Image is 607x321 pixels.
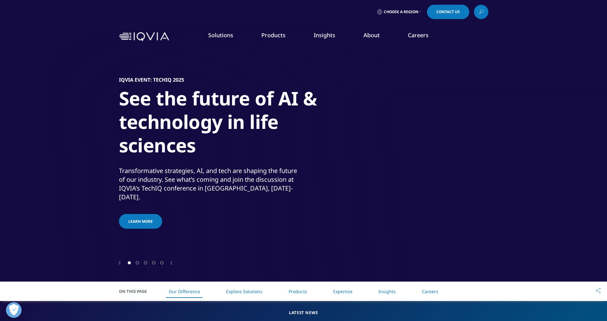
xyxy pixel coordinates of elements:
[160,261,163,264] span: Go to slide 5
[408,31,429,39] a: Careers
[169,288,200,294] a: Our Difference
[208,31,233,39] a: Solutions
[119,260,121,266] div: Previous slide
[172,22,488,51] nav: Primary
[119,87,354,161] h1: See the future of AI & technology in life sciences​
[136,261,139,264] span: Go to slide 2
[144,261,147,264] span: Go to slide 3
[314,31,335,39] a: Insights
[226,288,262,294] a: Explore Solutions
[384,9,419,14] span: Choose a Region
[128,219,153,224] span: Learn more
[363,31,380,39] a: About
[119,77,184,83] h5: IQVIA Event: TechIQ 2025​
[119,32,169,41] img: IQVIA Healthcare Information Technology and Pharma Clinical Research Company
[119,214,162,229] a: Learn more
[333,288,352,294] a: Expertise
[152,261,155,264] span: Go to slide 4
[422,288,438,294] a: Careers
[378,288,396,294] a: Insights
[119,47,488,260] div: 1 / 5
[427,5,469,19] a: Contact Us
[289,288,307,294] a: Products
[436,10,460,14] span: Contact Us
[128,261,131,264] span: Go to slide 1
[6,302,22,318] button: Open Preferences
[6,309,601,316] h5: Latest News
[119,288,153,294] span: On This Page
[119,166,302,201] div: Transformative strategies, AI, and tech are shaping the future of our industry. See what’s coming...
[171,260,172,266] div: Next slide
[261,31,285,39] a: Products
